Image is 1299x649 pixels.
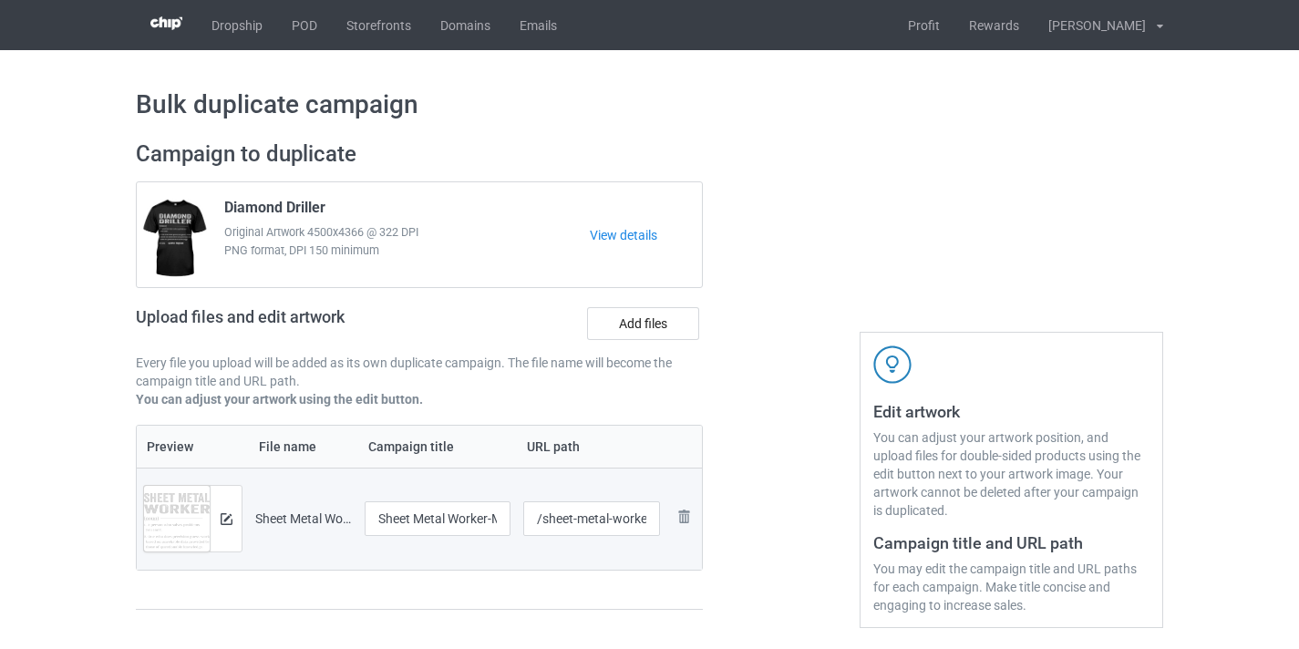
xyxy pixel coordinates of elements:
[224,223,590,242] span: Original Artwork 4500x4366 @ 322 DPI
[873,345,912,384] img: svg+xml;base64,PD94bWwgdmVyc2lvbj0iMS4wIiBlbmNvZGluZz0iVVRGLTgiPz4KPHN2ZyB3aWR0aD0iNDJweCIgaGVpZ2...
[873,401,1150,422] h3: Edit artwork
[873,560,1150,614] div: You may edit the campaign title and URL paths for each campaign. Make title concise and engaging ...
[255,510,352,528] div: Sheet Metal Worker-MagiNew.png
[673,506,695,528] img: svg+xml;base64,PD94bWwgdmVyc2lvbj0iMS4wIiBlbmNvZGluZz0iVVRGLTgiPz4KPHN2ZyB3aWR0aD0iMjhweCIgaGVpZ2...
[136,140,703,169] h2: Campaign to duplicate
[136,392,423,407] b: You can adjust your artwork using the edit button.
[590,226,702,244] a: View details
[144,486,210,564] img: original.png
[873,428,1150,520] div: You can adjust your artwork position, and upload files for double-sided products using the edit b...
[587,307,699,340] label: Add files
[221,513,232,525] img: svg+xml;base64,PD94bWwgdmVyc2lvbj0iMS4wIiBlbmNvZGluZz0iVVRGLTgiPz4KPHN2ZyB3aWR0aD0iMTRweCIgaGVpZ2...
[224,242,590,260] span: PNG format, DPI 150 minimum
[358,426,517,468] th: Campaign title
[224,199,325,223] span: Diamond Driller
[517,426,667,468] th: URL path
[1034,3,1146,48] div: [PERSON_NAME]
[136,88,1163,121] h1: Bulk duplicate campaign
[136,354,703,390] p: Every file you upload will be added as its own duplicate campaign. The file name will become the ...
[150,16,182,30] img: 3d383065fc803cdd16c62507c020ddf8.png
[137,426,249,468] th: Preview
[249,426,358,468] th: File name
[873,532,1150,553] h3: Campaign title and URL path
[136,307,476,341] h2: Upload files and edit artwork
